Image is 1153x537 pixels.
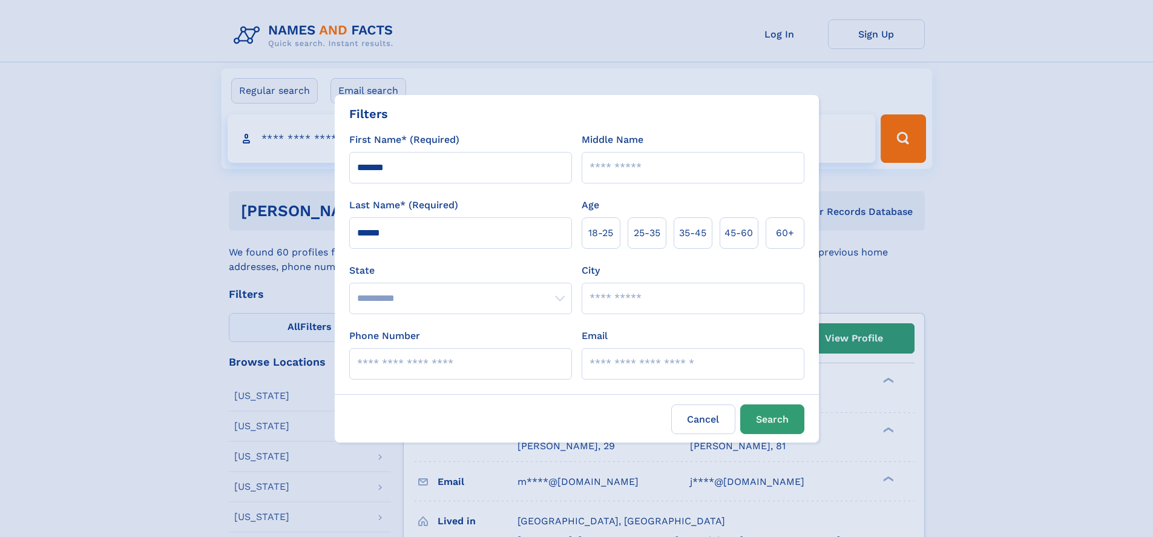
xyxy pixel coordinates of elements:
[634,226,660,240] span: 25‑35
[582,329,608,343] label: Email
[724,226,753,240] span: 45‑60
[349,263,572,278] label: State
[582,263,600,278] label: City
[349,133,459,147] label: First Name* (Required)
[679,226,706,240] span: 35‑45
[349,105,388,123] div: Filters
[776,226,794,240] span: 60+
[349,198,458,212] label: Last Name* (Required)
[582,133,643,147] label: Middle Name
[582,198,599,212] label: Age
[671,404,735,434] label: Cancel
[588,226,613,240] span: 18‑25
[349,329,420,343] label: Phone Number
[740,404,804,434] button: Search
